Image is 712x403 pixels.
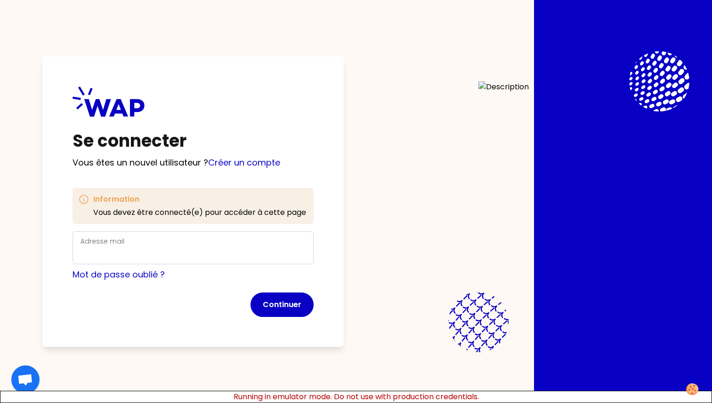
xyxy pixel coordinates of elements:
a: Ouvrir le chat [11,365,40,394]
img: Description [478,81,529,322]
a: Mot de passe oublié ? [73,269,165,280]
p: Vous êtes un nouvel utilisateur ? [73,156,314,169]
label: Adresse mail [81,237,124,246]
p: Vous devez être connecté(e) pour accéder à cette page [93,207,306,218]
h3: Information [93,194,306,205]
a: Créer un compte [208,157,280,168]
button: Continuer [251,292,314,317]
h1: Se connecter [73,132,314,150]
button: Manage your preferences about cookies [680,378,705,401]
